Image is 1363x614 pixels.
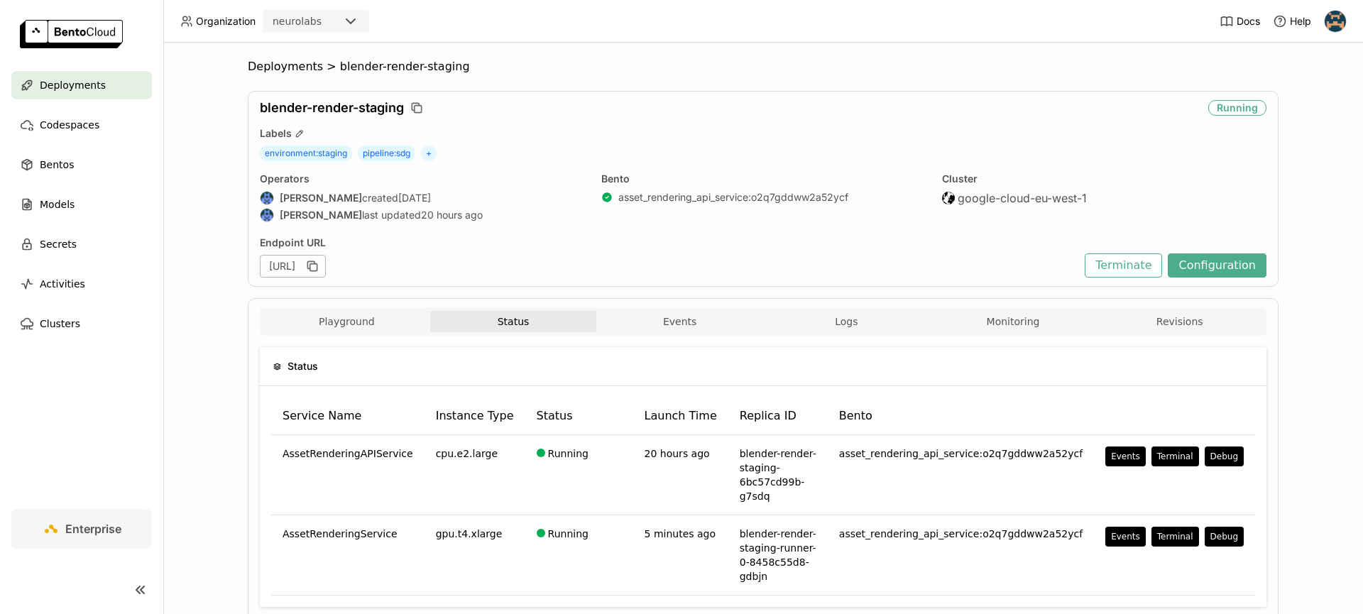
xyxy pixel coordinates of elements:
[1168,253,1266,278] button: Configuration
[11,230,152,258] a: Secrets
[11,190,152,219] a: Models
[283,446,413,461] span: AssetRenderingAPIService
[1273,14,1311,28] div: Help
[261,209,273,221] img: Paul Pop
[525,515,633,596] td: Running
[1111,451,1140,462] div: Events
[1290,15,1311,28] span: Help
[358,146,415,161] span: pipeline : sdg
[1220,14,1260,28] a: Docs
[40,156,74,173] span: Bentos
[288,358,318,374] span: Status
[260,127,1266,140] div: Labels
[421,209,483,221] span: 20 hours ago
[260,208,584,222] div: last updated
[398,192,431,204] span: [DATE]
[430,311,597,332] button: Status
[273,14,322,28] div: neurolabs
[11,111,152,139] a: Codespaces
[11,309,152,338] a: Clusters
[1208,100,1266,116] div: Running
[645,528,716,539] span: 5 minutes ago
[280,192,362,204] strong: [PERSON_NAME]
[263,311,430,332] button: Playground
[323,60,340,74] span: >
[20,20,123,48] img: logo
[828,398,1094,435] th: Bento
[618,191,848,204] a: asset_rendering_api_service:o2q7gddww2a52ycf
[1325,11,1346,32] img: Nikita Sergievskii
[260,236,1078,249] div: Endpoint URL
[596,311,763,332] button: Events
[1205,527,1244,547] button: Debug
[645,448,710,459] span: 20 hours ago
[525,435,633,515] td: Running
[260,172,584,185] div: Operators
[633,398,728,435] th: Launch Time
[261,192,273,204] img: Paul Pop
[11,71,152,99] a: Deployments
[1096,311,1263,332] button: Revisions
[260,146,352,161] span: environment : staging
[601,172,926,185] div: Bento
[11,150,152,179] a: Bentos
[1151,446,1199,466] button: Terminal
[40,116,99,133] span: Codespaces
[1085,253,1162,278] button: Terminate
[260,100,404,116] span: blender-render-staging
[958,191,1087,205] span: google-cloud-eu-west-1
[260,191,584,205] div: created
[1111,531,1140,542] div: Events
[40,236,77,253] span: Secrets
[271,398,425,435] th: Service Name
[425,515,525,596] td: gpu.t4.xlarge
[248,60,323,74] span: Deployments
[280,209,362,221] strong: [PERSON_NAME]
[828,515,1094,596] td: asset_rendering_api_service:o2q7gddww2a52ycf
[40,196,75,213] span: Models
[40,275,85,292] span: Activities
[1237,15,1260,28] span: Docs
[11,270,152,298] a: Activities
[763,311,930,332] button: Logs
[942,172,1266,185] div: Cluster
[1205,446,1244,466] button: Debug
[260,255,326,278] div: [URL]
[728,398,828,435] th: Replica ID
[323,15,324,29] input: Selected neurolabs.
[425,435,525,515] td: cpu.e2.large
[196,15,256,28] span: Organization
[1105,446,1146,466] button: Events
[728,515,828,596] td: blender-render-staging-runner-0-8458c55d8-gdbjn
[40,315,80,332] span: Clusters
[425,398,525,435] th: Instance Type
[340,60,470,74] span: blender-render-staging
[11,509,152,549] a: Enterprise
[283,527,398,541] span: AssetRenderingService
[828,435,1094,515] td: asset_rendering_api_service:o2q7gddww2a52ycf
[930,311,1097,332] button: Monitoring
[1151,527,1199,547] button: Terminal
[40,77,106,94] span: Deployments
[1105,527,1146,547] button: Events
[728,435,828,515] td: blender-render-staging-6bc57cd99b-g7sdq
[65,522,121,536] span: Enterprise
[248,60,1279,74] nav: Breadcrumbs navigation
[421,146,437,161] span: +
[525,398,633,435] th: Status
